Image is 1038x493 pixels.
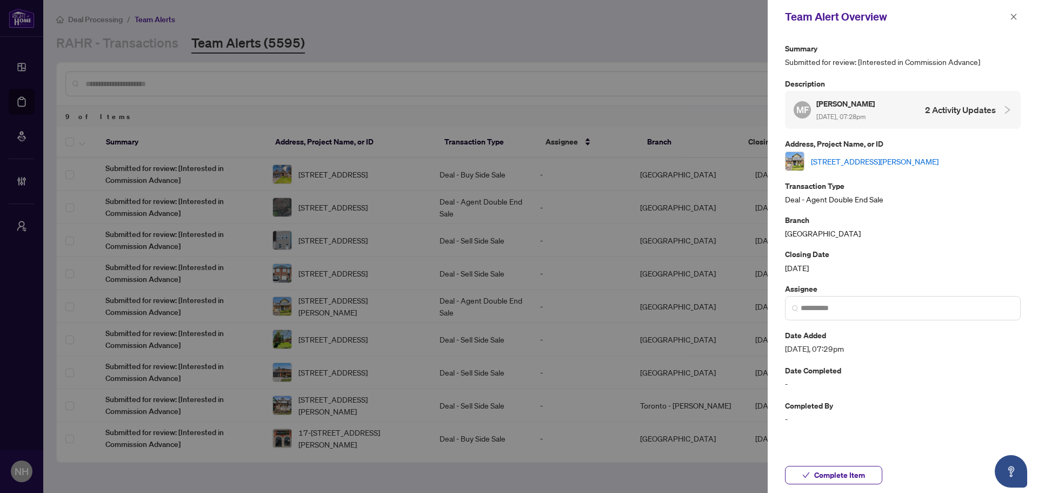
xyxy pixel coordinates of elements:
[785,248,1021,273] div: [DATE]
[785,137,1021,150] p: Address, Project Name, or ID
[785,214,1021,239] div: [GEOGRAPHIC_DATA]
[785,248,1021,260] p: Closing Date
[785,180,1021,205] div: Deal - Agent Double End Sale
[1010,13,1017,21] span: close
[785,214,1021,226] p: Branch
[785,282,1021,295] p: Assignee
[786,152,804,170] img: thumbnail-img
[785,343,1021,355] span: [DATE], 07:29pm
[785,413,1021,425] span: -
[785,42,1021,55] p: Summary
[816,97,876,110] h5: [PERSON_NAME]
[785,77,1021,90] p: Description
[811,155,939,167] a: [STREET_ADDRESS][PERSON_NAME]
[785,180,1021,192] p: Transaction Type
[785,466,882,484] button: Complete Item
[814,466,865,484] span: Complete Item
[785,329,1021,341] p: Date Added
[785,399,1021,412] p: Completed By
[816,113,866,121] span: [DATE], 07:28pm
[802,471,810,479] span: check
[785,378,1021,390] span: -
[995,455,1027,488] button: Open asap
[925,103,996,116] h4: 2 Activity Updates
[785,91,1021,129] div: MF[PERSON_NAME] [DATE], 07:28pm2 Activity Updates
[792,305,799,312] img: search_icon
[796,103,808,117] span: MF
[785,9,1007,25] div: Team Alert Overview
[1002,105,1012,115] span: collapsed
[785,56,1021,68] span: Submitted for review: [Interested in Commission Advance]
[785,364,1021,377] p: Date Completed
